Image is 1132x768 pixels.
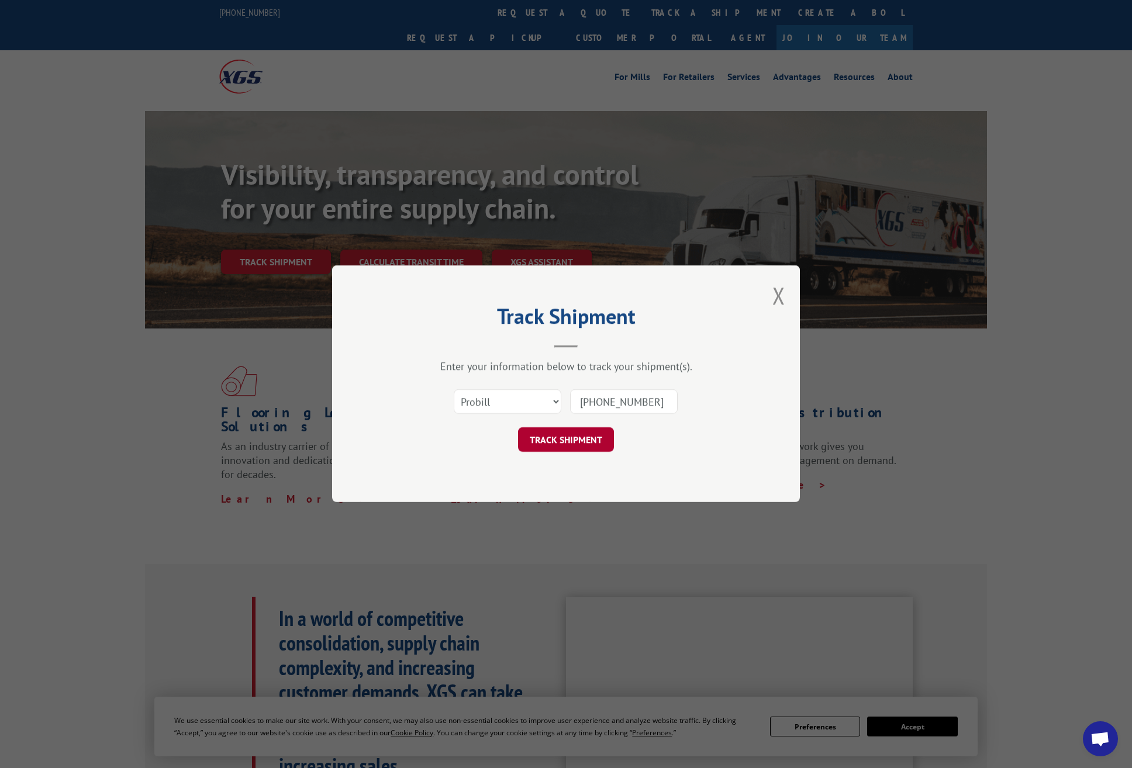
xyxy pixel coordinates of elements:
div: Enter your information below to track your shipment(s). [391,360,741,373]
button: TRACK SHIPMENT [518,428,614,452]
input: Number(s) [570,390,678,414]
div: Open chat [1083,721,1118,756]
h2: Track Shipment [391,308,741,330]
button: Close modal [772,280,785,311]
